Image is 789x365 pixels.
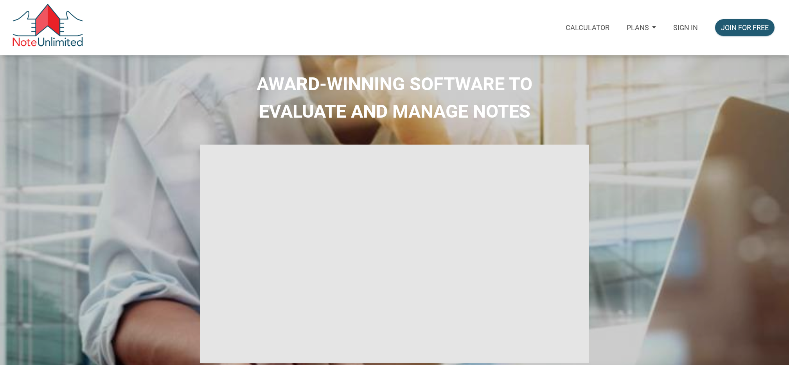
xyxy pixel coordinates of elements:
h2: AWARD-WINNING SOFTWARE TO EVALUATE AND MANAGE NOTES [6,70,783,125]
a: Join for free [706,13,783,42]
p: Calculator [566,23,609,32]
button: Plans [618,13,665,41]
div: Join for free [721,22,769,33]
iframe: NoteUnlimited [200,145,589,363]
a: Sign in [665,13,706,42]
a: Calculator [557,13,618,42]
p: Sign in [673,23,698,32]
p: Plans [627,23,649,32]
a: Plans [618,13,665,42]
button: Join for free [715,19,775,36]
